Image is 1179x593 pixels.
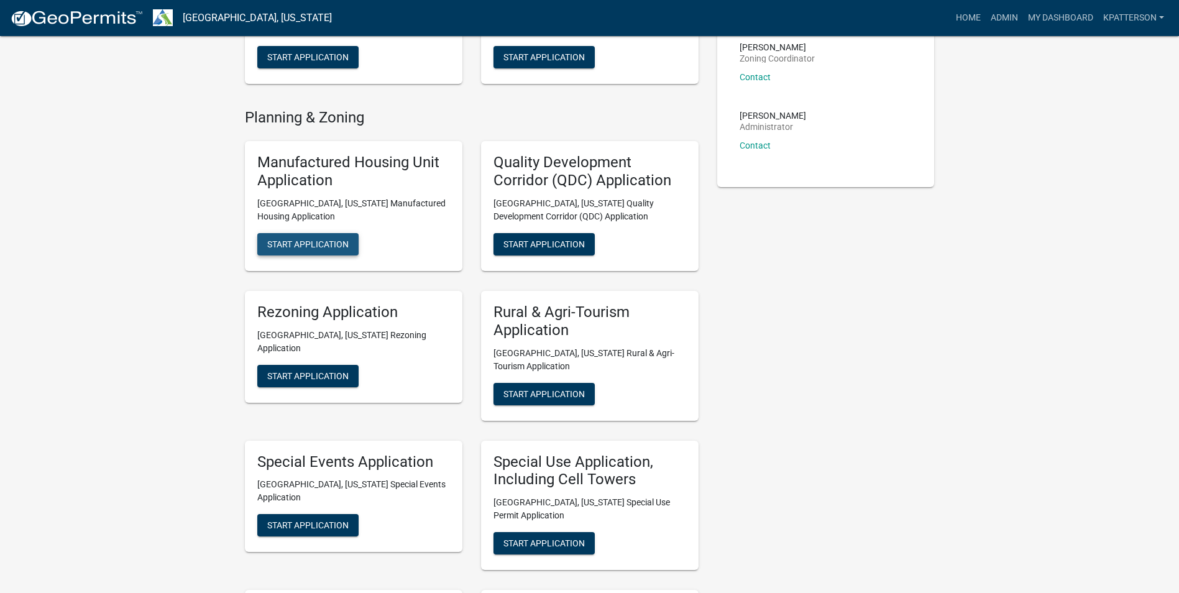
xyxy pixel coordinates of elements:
h5: Special Use Application, Including Cell Towers [493,453,686,489]
span: Start Application [503,239,585,249]
p: [PERSON_NAME] [740,111,806,120]
a: KPATTERSON [1098,6,1169,30]
button: Start Application [493,46,595,68]
a: Home [951,6,986,30]
p: [GEOGRAPHIC_DATA], [US_STATE] Rural & Agri-Tourism Application [493,347,686,373]
a: Contact [740,140,771,150]
p: [PERSON_NAME] [740,43,815,52]
a: Admin [986,6,1023,30]
img: Troup County, Georgia [153,9,173,26]
h5: Manufactured Housing Unit Application [257,154,450,190]
h5: Special Events Application [257,453,450,471]
span: Start Application [267,239,349,249]
button: Start Application [493,233,595,255]
span: Start Application [267,520,349,530]
span: Start Application [267,52,349,62]
span: Start Application [267,370,349,380]
h4: Planning & Zoning [245,109,699,127]
h5: Rezoning Application [257,303,450,321]
p: Administrator [740,122,806,131]
span: Start Application [503,388,585,398]
p: [GEOGRAPHIC_DATA], [US_STATE] Quality Development Corridor (QDC) Application [493,197,686,223]
a: My Dashboard [1023,6,1098,30]
p: [GEOGRAPHIC_DATA], [US_STATE] Rezoning Application [257,329,450,355]
a: Contact [740,72,771,82]
span: Start Application [503,52,585,62]
p: [GEOGRAPHIC_DATA], [US_STATE] Special Use Permit Application [493,496,686,522]
h5: Quality Development Corridor (QDC) Application [493,154,686,190]
button: Start Application [493,383,595,405]
button: Start Application [493,532,595,554]
span: Start Application [503,538,585,548]
p: Zoning Coordinator [740,54,815,63]
button: Start Application [257,46,359,68]
p: [GEOGRAPHIC_DATA], [US_STATE] Manufactured Housing Application [257,197,450,223]
button: Start Application [257,233,359,255]
a: [GEOGRAPHIC_DATA], [US_STATE] [183,7,332,29]
button: Start Application [257,365,359,387]
h5: Rural & Agri-Tourism Application [493,303,686,339]
p: [GEOGRAPHIC_DATA], [US_STATE] Special Events Application [257,478,450,504]
button: Start Application [257,514,359,536]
